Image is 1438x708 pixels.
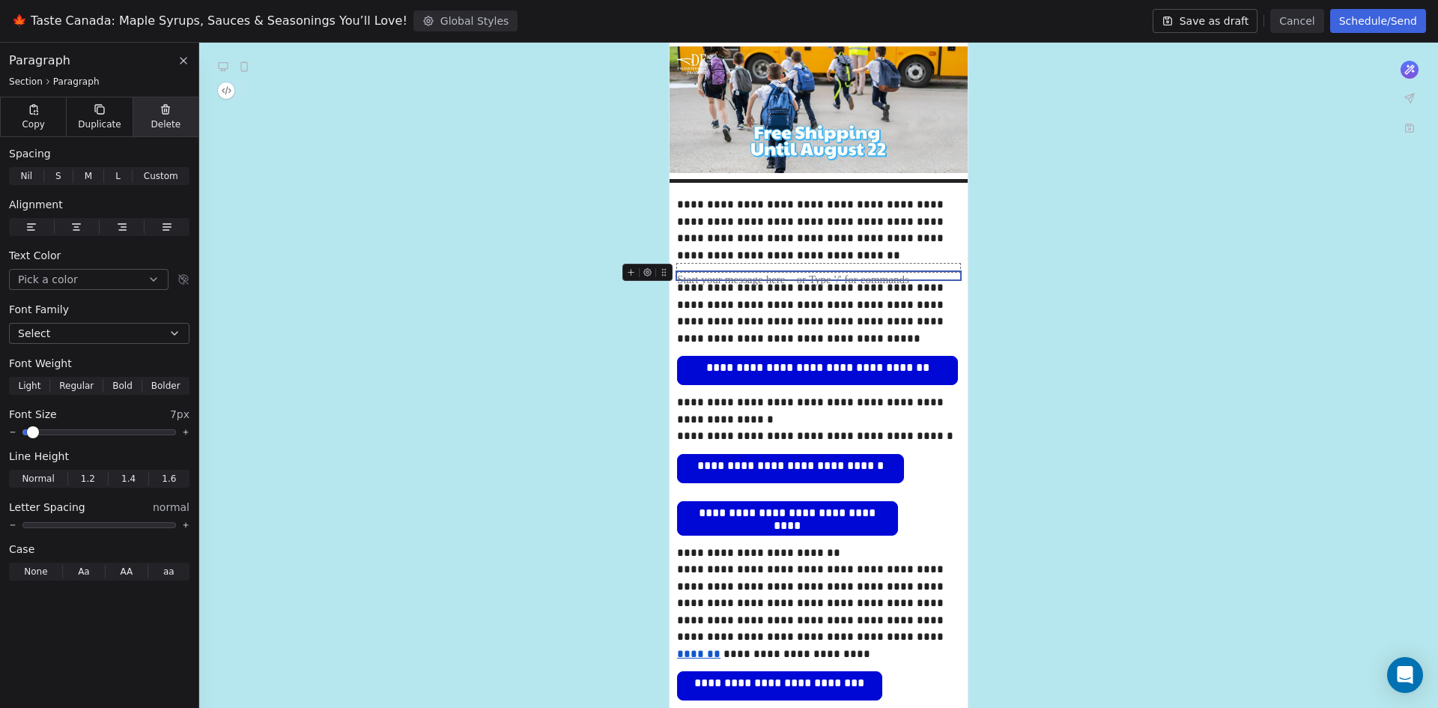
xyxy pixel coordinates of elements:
[12,12,407,30] span: 🍁 Taste Canada: Maple Syrups, Sauces & Seasonings You’ll Love!
[1330,9,1426,33] button: Schedule/Send
[20,169,32,183] span: Nil
[9,76,43,88] span: Section
[22,118,45,130] span: Copy
[9,269,169,290] button: Pick a color
[9,248,61,263] span: Text Color
[9,197,63,212] span: Alignment
[153,500,189,515] span: normal
[1153,9,1258,33] button: Save as draft
[120,565,133,578] span: AA
[18,326,50,341] span: Select
[18,379,40,393] span: Light
[163,565,175,578] span: aa
[22,472,54,485] span: Normal
[1387,657,1423,693] div: Open Intercom Messenger
[53,76,100,88] span: Paragraph
[144,169,178,183] span: Custom
[59,379,94,393] span: Regular
[115,169,121,183] span: L
[1270,9,1323,33] button: Cancel
[9,407,57,422] span: Font Size
[151,118,181,130] span: Delete
[9,52,70,70] span: Paragraph
[413,10,518,31] button: Global Styles
[78,565,90,578] span: Aa
[112,379,133,393] span: Bold
[85,169,92,183] span: M
[9,146,51,161] span: Spacing
[9,356,72,371] span: Font Weight
[9,542,34,557] span: Case
[151,379,180,393] span: Bolder
[121,472,136,485] span: 1.4
[24,565,47,578] span: None
[81,472,95,485] span: 1.2
[55,169,61,183] span: S
[78,118,121,130] span: Duplicate
[9,500,85,515] span: Letter Spacing
[9,302,69,317] span: Font Family
[9,449,69,464] span: Line Height
[162,472,176,485] span: 1.6
[170,407,189,422] span: 7px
